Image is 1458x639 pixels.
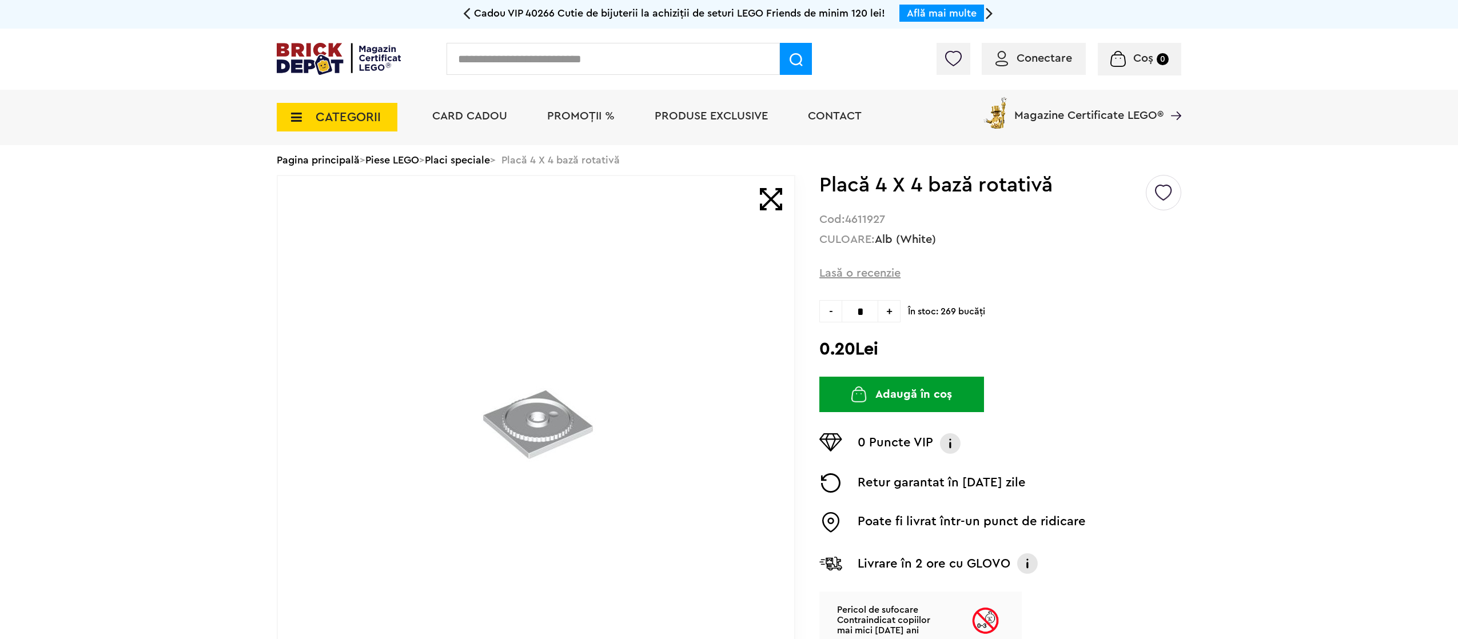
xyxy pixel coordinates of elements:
[858,433,933,454] p: 0 Puncte VIP
[845,214,885,225] strong: 4611927
[819,265,901,281] span: Lasă o recenzie
[819,300,842,322] span: -
[995,53,1072,64] a: Conectare
[547,110,615,122] a: PROMOȚII %
[819,512,842,533] img: Easybox
[1164,95,1181,106] a: Magazine Certificate LEGO®
[819,339,1181,360] h2: 0.20Lei
[878,300,901,322] span: +
[819,377,984,412] button: Adaugă în coș
[819,175,1144,195] h1: Placă 4 X 4 bază rotativă
[1016,552,1039,575] img: Info livrare cu GLOVO
[819,473,842,493] img: Returnare
[908,300,1181,317] span: În stoc: 269 bucăţi
[907,8,977,18] a: Află mai multe
[819,433,842,452] img: Puncte VIP
[425,155,490,165] a: Placi speciale
[399,339,674,504] img: Placă 4 X 4 bază rotativă
[1133,53,1153,64] span: Coș
[939,433,962,454] img: Info VIP
[316,111,381,123] span: CATEGORII
[474,8,885,18] span: Cadou VIP 40266 Cutie de bijuterii la achiziții de seturi LEGO Friends de minim 120 lei!
[858,473,1026,493] p: Retur garantat în [DATE] zile
[432,110,507,122] a: Card Cadou
[1017,53,1072,64] span: Conectare
[1157,53,1169,65] small: 0
[365,155,419,165] a: Piese LEGO
[277,155,360,165] a: Pagina principală
[858,554,1010,573] p: Livrare în 2 ore cu GLOVO
[819,556,842,570] img: Livrare Glovo
[277,145,1181,175] div: > > > Placă 4 X 4 bază rotativă
[808,110,862,122] a: Contact
[1014,95,1164,121] span: Magazine Certificate LEGO®
[875,234,936,245] a: Alb (White)
[819,214,1181,225] div: Cod:
[858,512,1086,533] p: Poate fi livrat într-un punct de ridicare
[655,110,768,122] a: Produse exclusive
[819,234,1181,245] div: CULOARE:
